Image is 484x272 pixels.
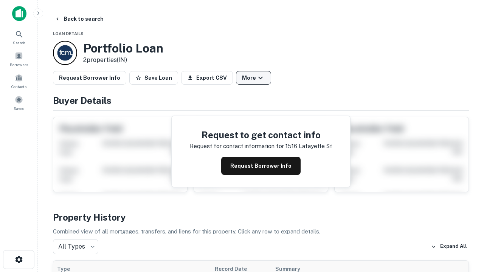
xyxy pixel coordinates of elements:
h4: Property History [53,210,469,224]
img: capitalize-icon.png [12,6,26,21]
p: Combined view of all mortgages, transfers, and liens for this property. Click any row to expand d... [53,227,469,236]
span: Saved [14,105,25,111]
a: Search [2,27,36,47]
span: Search [13,40,25,46]
span: Borrowers [10,62,28,68]
h4: Request to get contact info [190,128,332,142]
button: Save Loan [129,71,178,85]
a: Saved [2,93,36,113]
button: Request Borrower Info [221,157,301,175]
p: 1516 lafayette st [285,142,332,151]
span: Contacts [11,83,26,90]
p: 2 properties (IN) [83,56,163,65]
button: Back to search [51,12,107,26]
h3: Portfolio Loan [83,41,163,56]
span: Loan Details [53,31,84,36]
button: More [236,71,271,85]
iframe: Chat Widget [446,212,484,248]
h4: Buyer Details [53,94,469,107]
a: Borrowers [2,49,36,69]
button: Expand All [429,241,469,252]
div: All Types [53,239,98,254]
a: Contacts [2,71,36,91]
p: Request for contact information for [190,142,284,151]
button: Export CSV [181,71,233,85]
button: Request Borrower Info [53,71,126,85]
